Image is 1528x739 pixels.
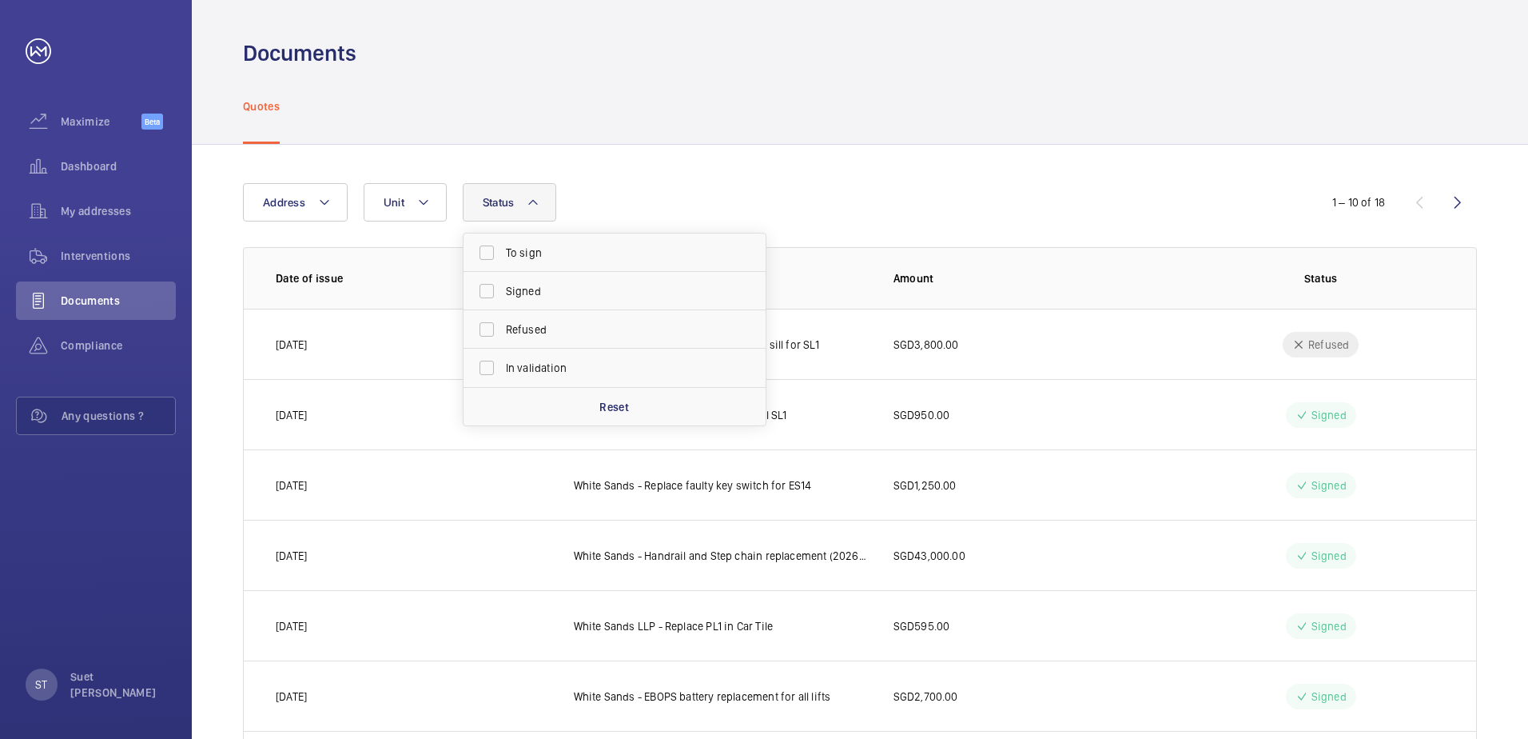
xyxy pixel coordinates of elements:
[243,38,356,68] h1: Documents
[61,293,176,309] span: Documents
[1308,337,1349,353] p: Refused
[574,548,868,564] p: White Sands - Handrail and Step chain replacement (2026 bring forward)
[893,477,957,493] p: SGD1,250.00
[62,408,175,424] span: Any questions ?
[243,183,348,222] button: Address
[893,618,950,634] p: SGD595.00
[384,196,404,209] span: Unit
[574,689,831,705] p: White Sands - EBOPS battery replacement for all lifts
[1332,194,1385,210] div: 1 – 10 of 18
[1311,548,1347,564] p: Signed
[506,322,726,338] span: Refused
[463,183,557,222] button: Status
[506,283,726,299] span: Signed
[1311,618,1347,634] p: Signed
[483,196,515,209] span: Status
[61,248,176,264] span: Interventions
[61,203,176,219] span: My addresses
[893,548,965,564] p: SGD43,000.00
[141,114,163,130] span: Beta
[1197,270,1444,286] p: Status
[599,399,629,415] p: Reset
[61,114,141,130] span: Maximize
[276,337,307,353] p: [DATE]
[276,407,307,423] p: [DATE]
[243,98,280,114] p: Quotes
[893,689,958,705] p: SGD2,700.00
[893,337,959,353] p: SGD3,800.00
[1311,689,1347,705] p: Signed
[276,548,307,564] p: [DATE]
[70,669,166,701] p: Suet [PERSON_NAME]
[276,270,548,286] p: Date of issue
[574,477,812,493] p: White Sands - Replace faulty key switch for ES14
[1311,477,1347,493] p: Signed
[35,677,47,693] p: ST
[263,196,305,209] span: Address
[1311,407,1347,423] p: Signed
[61,338,176,354] span: Compliance
[574,618,773,634] p: White Sands LLP - Replace PL1 in Car Tile
[276,618,307,634] p: [DATE]
[276,477,307,493] p: [DATE]
[364,183,447,222] button: Unit
[276,689,307,705] p: [DATE]
[61,158,176,174] span: Dashboard
[506,245,726,261] span: To sign
[506,360,726,376] span: In validation
[893,407,950,423] p: SGD950.00
[893,270,1172,286] p: Amount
